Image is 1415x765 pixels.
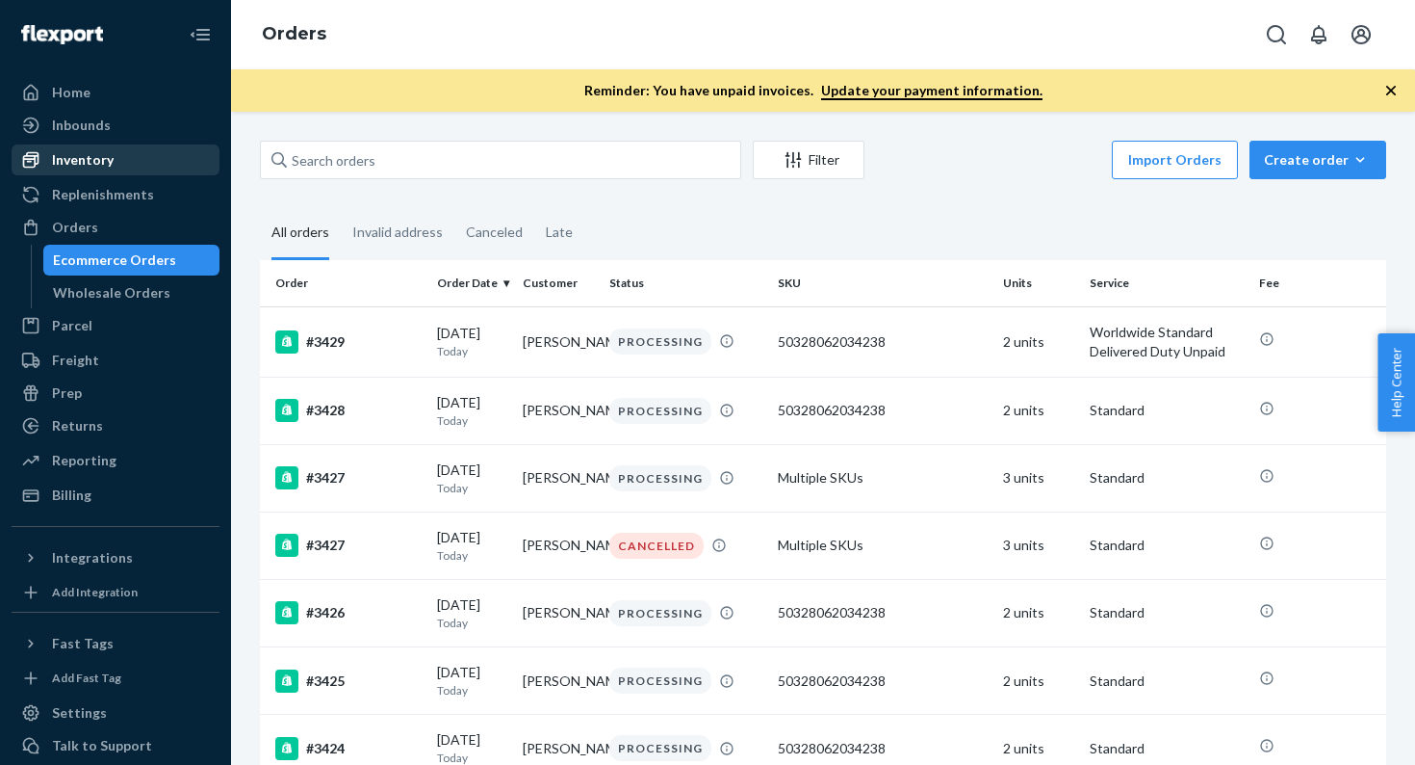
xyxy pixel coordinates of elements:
div: Add Fast Tag [52,670,121,686]
p: Today [437,547,508,564]
p: Standard [1090,468,1244,488]
td: [PERSON_NAME] [515,306,602,377]
td: [PERSON_NAME] [515,579,602,646]
a: Billing [12,480,219,511]
a: Inbounds [12,110,219,141]
a: Orders [262,23,326,44]
th: Order [260,260,429,306]
button: Open notifications [1299,15,1338,54]
a: Ecommerce Orders [43,245,220,276]
a: Inventory [12,145,219,175]
p: Reminder: You have unpaid invoices. [584,81,1042,100]
div: Integrations [52,548,133,567]
a: Add Fast Tag [12,667,219,690]
div: Wholesale Orders [53,283,170,303]
a: Home [12,77,219,108]
a: Prep [12,378,219,409]
div: Orders [52,218,98,237]
div: Ecommerce Orders [53,251,176,270]
th: Status [602,260,771,306]
div: PROCESSING [609,600,711,626]
button: Open account menu [1342,15,1380,54]
div: 50328062034238 [778,603,988,622]
div: PROCESSING [609,735,711,761]
td: [PERSON_NAME] [515,377,602,444]
a: Settings [12,698,219,728]
td: 3 units [995,512,1082,579]
td: [PERSON_NAME] [515,647,602,715]
td: 3 units [995,444,1082,512]
p: Today [437,682,508,699]
div: [DATE] [437,461,508,496]
div: Talk to Support [52,736,152,755]
div: Reporting [52,451,116,470]
div: Fast Tags [52,634,114,653]
th: Service [1082,260,1251,306]
a: Returns [12,410,219,441]
th: Order Date [429,260,516,306]
a: Update your payment information. [821,82,1042,100]
p: Today [437,343,508,359]
div: 50328062034238 [778,332,988,352]
th: SKU [770,260,995,306]
button: Create order [1249,141,1386,179]
a: Orders [12,212,219,243]
p: Standard [1090,739,1244,758]
p: Standard [1090,672,1244,691]
th: Fee [1251,260,1386,306]
div: Customer [523,275,594,291]
td: 2 units [995,647,1082,715]
th: Units [995,260,1082,306]
button: Fast Tags [12,628,219,659]
div: Filter [754,150,863,170]
div: #3429 [275,330,422,354]
p: Worldwide Standard Delivered Duty Unpaid [1090,323,1244,361]
div: [DATE] [437,324,508,359]
div: Parcel [52,316,92,335]
td: Multiple SKUs [770,512,995,579]
button: Import Orders [1112,141,1238,179]
ol: breadcrumbs [246,7,342,63]
button: Close Navigation [181,15,219,54]
p: Today [437,615,508,631]
td: [PERSON_NAME] [515,512,602,579]
div: Returns [52,416,103,435]
img: Flexport logo [21,25,103,44]
div: PROCESSING [609,465,711,491]
div: [DATE] [437,595,508,631]
p: Today [437,412,508,429]
button: Help Center [1377,333,1415,432]
p: Standard [1090,603,1244,622]
div: Create order [1264,150,1372,170]
div: Invalid address [352,207,443,257]
div: #3426 [275,601,422,624]
div: PROCESSING [609,398,711,424]
div: #3425 [275,670,422,693]
button: Filter [753,141,864,179]
div: 50328062034238 [778,672,988,691]
div: Settings [52,703,107,723]
a: Add Integration [12,581,219,604]
a: Reporting [12,445,219,476]
div: Inbounds [52,116,111,135]
a: Freight [12,345,219,376]
button: Integrations [12,542,219,573]
div: All orders [271,207,329,260]
div: CANCELLED [609,533,704,559]
div: Late [546,207,573,257]
p: Today [437,480,508,496]
div: Replenishments [52,185,154,204]
td: 2 units [995,579,1082,646]
div: Billing [52,486,91,505]
div: #3427 [275,534,422,557]
div: 50328062034238 [778,401,988,420]
p: Standard [1090,536,1244,555]
td: Multiple SKUs [770,444,995,512]
input: Search orders [260,141,741,179]
div: #3427 [275,466,422,489]
td: 2 units [995,377,1082,444]
div: PROCESSING [609,668,711,694]
td: 2 units [995,306,1082,377]
div: Home [52,83,90,102]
